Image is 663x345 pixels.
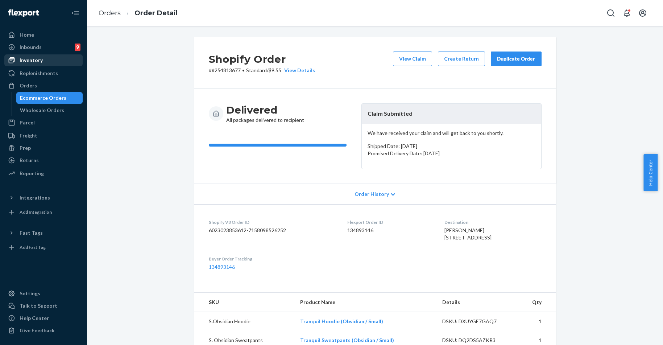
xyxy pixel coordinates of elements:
[438,52,485,66] button: Create Return
[209,219,336,225] dt: Shopify V3 Order ID
[20,82,37,89] div: Orders
[497,55,535,62] div: Duplicate Order
[93,3,183,24] ol: breadcrumbs
[20,170,44,177] div: Reporting
[620,6,634,20] button: Open notifications
[246,67,267,73] span: Standard
[4,192,83,204] button: Integrations
[209,264,235,270] a: 134893146
[347,219,433,225] dt: Flexport Order ID
[442,318,510,325] div: DSKU: DXUYGE7GAQ7
[4,80,83,91] a: Orders
[16,92,83,104] a: Ecommerce Orders
[4,155,83,166] a: Returns
[194,312,294,331] td: S.Obsidian Hoodie
[209,256,336,262] dt: Buyer Order Tracking
[4,300,83,312] a: Talk to Support
[444,227,492,241] span: [PERSON_NAME] [STREET_ADDRESS]
[436,293,516,312] th: Details
[20,119,35,126] div: Parcel
[99,9,121,17] a: Orders
[20,132,37,139] div: Freight
[294,293,436,312] th: Product Name
[4,242,83,253] a: Add Fast Tag
[4,130,83,141] a: Freight
[347,227,433,234] dd: 134893146
[281,67,315,74] button: View Details
[4,29,83,41] a: Home
[442,337,510,344] div: DSKU: DQ2DS5AZKR3
[4,288,83,299] a: Settings
[4,227,83,239] button: Fast Tags
[8,9,39,17] img: Flexport logo
[20,244,46,250] div: Add Fast Tag
[4,168,83,179] a: Reporting
[4,206,83,218] a: Add Integration
[516,293,556,312] th: Qty
[226,103,304,124] div: All packages delivered to recipient
[20,315,49,322] div: Help Center
[300,337,394,343] a: Tranquil Sweatpants (Obsidian / Small)
[20,70,58,77] div: Replenishments
[20,229,43,237] div: Fast Tags
[20,31,34,38] div: Home
[134,9,178,17] a: Order Detail
[635,6,650,20] button: Open account menu
[4,142,83,154] a: Prep
[209,67,315,74] p: # #254813677 / $9.55
[604,6,618,20] button: Open Search Box
[16,104,83,116] a: Wholesale Orders
[516,312,556,331] td: 1
[4,41,83,53] a: Inbounds9
[368,130,535,137] p: We have received your claim and will get back to you shortly.
[194,293,294,312] th: SKU
[355,190,389,198] span: Order History
[20,290,40,297] div: Settings
[20,144,31,152] div: Prep
[68,6,83,20] button: Close Navigation
[4,67,83,79] a: Replenishments
[20,209,52,215] div: Add Integration
[20,194,50,201] div: Integrations
[393,52,432,66] button: View Claim
[20,107,64,114] div: Wholesale Orders
[209,52,315,67] h2: Shopify Order
[226,103,304,116] h3: Delivered
[444,219,541,225] dt: Destination
[4,325,83,336] button: Give Feedback
[209,227,336,234] dd: 6023023853612-7158098526252
[75,44,80,51] div: 9
[20,157,39,164] div: Returns
[20,57,43,64] div: Inventory
[643,154,658,191] button: Help Center
[4,117,83,128] a: Parcel
[20,94,66,102] div: Ecommerce Orders
[242,67,245,73] span: •
[20,302,57,309] div: Talk to Support
[4,54,83,66] a: Inventory
[362,104,541,124] header: Claim Submitted
[4,312,83,324] a: Help Center
[20,327,55,334] div: Give Feedback
[491,52,542,66] button: Duplicate Order
[20,44,42,51] div: Inbounds
[300,318,383,324] a: Tranquil Hoodie (Obsidian / Small)
[368,150,535,157] p: Promised Delivery Date: [DATE]
[368,143,535,150] p: Shipped Date: [DATE]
